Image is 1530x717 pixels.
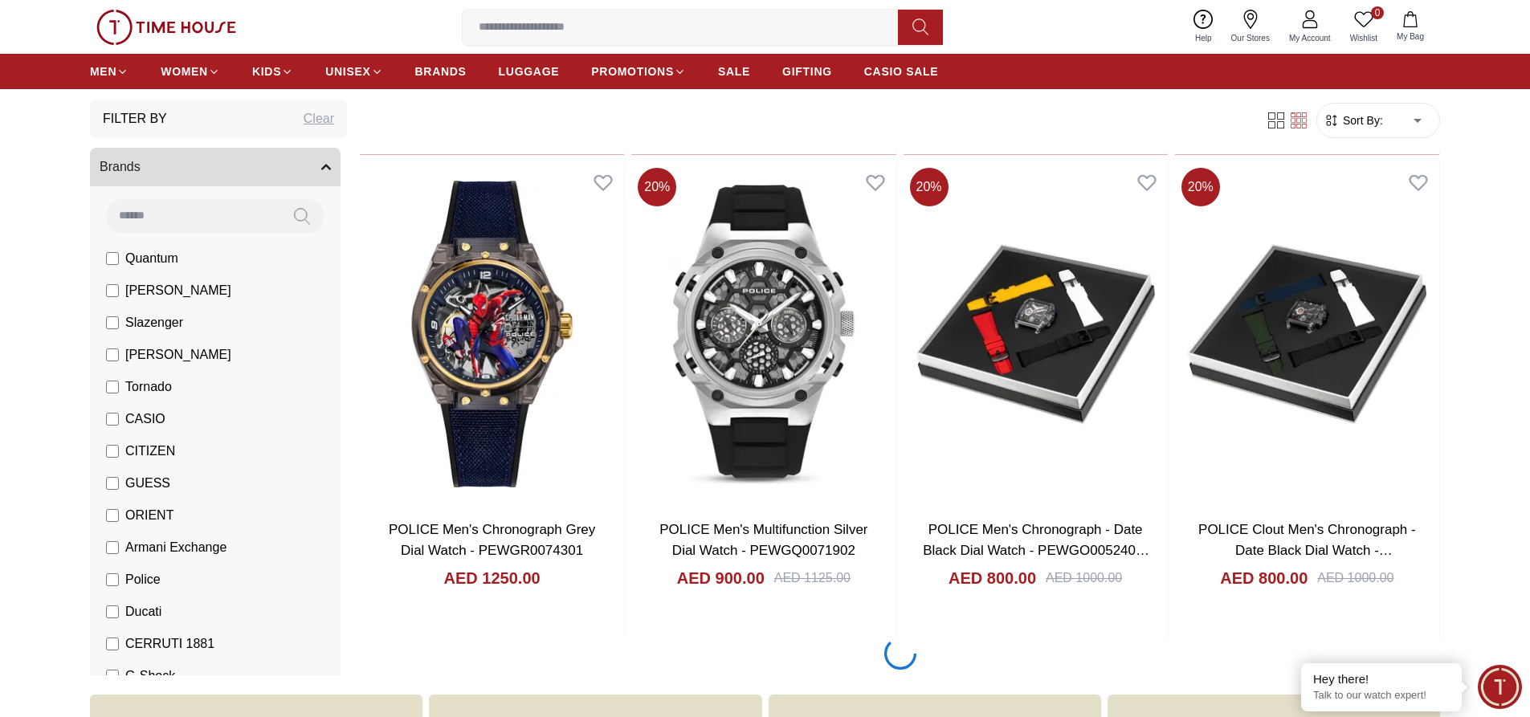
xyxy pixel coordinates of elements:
[125,281,231,300] span: [PERSON_NAME]
[125,538,226,557] span: Armani Exchange
[106,638,119,650] input: CERRUTI 1881
[1390,31,1430,43] span: My Bag
[161,57,220,86] a: WOMEN
[103,109,167,128] h3: Filter By
[389,522,595,558] a: POLICE Men's Chronograph Grey Dial Watch - PEWGR0074301
[774,568,851,588] div: AED 1125.00
[444,567,541,589] h4: AED 1250.00
[591,57,686,86] a: PROMOTIONS
[106,477,119,490] input: GUESS
[659,522,867,558] a: POLICE Men's Multifunction Silver Dial Watch - PEWGQ0071902
[864,57,939,86] a: CASIO SALE
[718,63,750,79] span: SALE
[1220,567,1308,589] h4: AED 800.00
[90,57,129,86] a: MEN
[106,413,119,426] input: CASIO
[1344,32,1384,44] span: Wishlist
[125,442,175,461] span: CITIZEN
[499,63,560,79] span: LUGGAGE
[1222,6,1279,47] a: Our Stores
[125,666,175,686] span: G-Shock
[106,509,119,522] input: ORIENT
[1198,522,1416,578] a: POLICE Clout Men's Chronograph - Date Black Dial Watch - PEWGO0052401-SET
[125,409,165,429] span: CASIO
[638,168,676,206] span: 20 %
[1181,168,1220,206] span: 20 %
[161,63,208,79] span: WOMEN
[90,148,341,186] button: Brands
[106,316,119,329] input: Slazenger
[125,602,161,621] span: Ducati
[106,381,119,393] input: Tornado
[125,506,173,525] span: ORIENT
[1185,6,1222,47] a: Help
[1313,671,1450,687] div: Hey there!
[96,10,236,45] img: ...
[106,605,119,618] input: Ducati
[1317,568,1393,588] div: AED 1000.00
[1313,689,1450,703] p: Talk to our watch expert!
[360,161,624,507] img: POLICE Men's Chronograph Grey Dial Watch - PEWGR0074301
[499,57,560,86] a: LUGGAGE
[1283,32,1337,44] span: My Account
[782,57,832,86] a: GIFTING
[125,249,178,268] span: Quantum
[1371,6,1384,19] span: 0
[923,522,1149,578] a: POLICE Men's Chronograph - Date Black Dial Watch - PEWGO0052402-SET
[677,567,765,589] h4: AED 900.00
[106,573,119,586] input: Police
[125,570,161,589] span: Police
[106,541,119,554] input: Armani Exchange
[106,284,119,297] input: [PERSON_NAME]
[1046,568,1122,588] div: AED 1000.00
[125,474,170,493] span: GUESS
[782,63,832,79] span: GIFTING
[415,57,467,86] a: BRANDS
[125,377,172,397] span: Tornado
[1225,32,1276,44] span: Our Stores
[949,567,1036,589] h4: AED 800.00
[864,63,939,79] span: CASIO SALE
[415,63,467,79] span: BRANDS
[1175,161,1439,507] img: POLICE Clout Men's Chronograph - Date Black Dial Watch - PEWGO0052401-SET
[631,161,896,507] img: POLICE Men's Multifunction Silver Dial Watch - PEWGQ0071902
[718,57,750,86] a: SALE
[252,63,281,79] span: KIDS
[904,161,1168,507] img: POLICE Men's Chronograph - Date Black Dial Watch - PEWGO0052402-SET
[125,313,183,332] span: Slazenger
[106,348,119,361] input: [PERSON_NAME]
[1189,32,1218,44] span: Help
[591,63,674,79] span: PROMOTIONS
[106,670,119,682] input: G-Shock
[252,57,293,86] a: KIDS
[1478,665,1522,709] div: Chat Widget
[325,57,382,86] a: UNISEX
[106,252,119,265] input: Quantum
[1324,112,1383,128] button: Sort By:
[106,445,119,458] input: CITIZEN
[325,63,370,79] span: UNISEX
[1340,6,1387,47] a: 0Wishlist
[90,63,116,79] span: MEN
[125,345,231,365] span: [PERSON_NAME]
[304,109,334,128] div: Clear
[125,634,214,654] span: CERRUTI 1881
[910,168,949,206] span: 20 %
[1340,112,1383,128] span: Sort By:
[100,157,141,177] span: Brands
[1387,8,1434,46] button: My Bag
